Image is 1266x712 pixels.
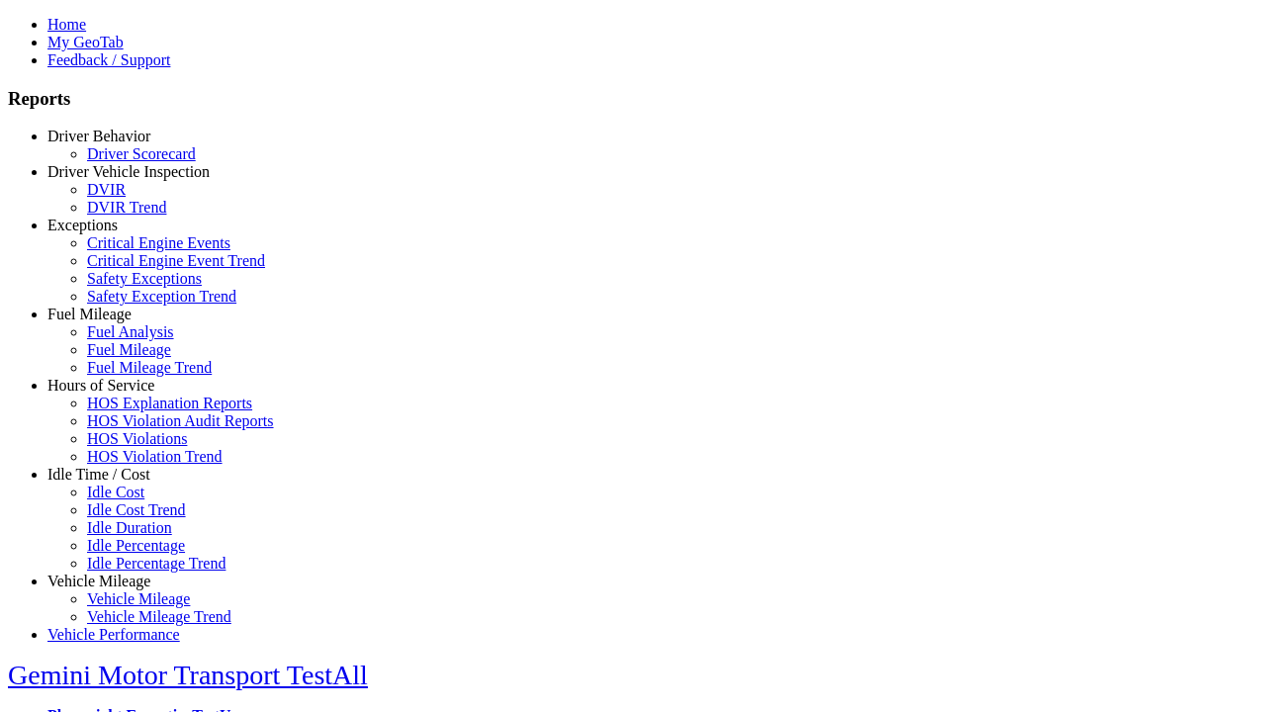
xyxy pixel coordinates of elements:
[8,88,1258,110] h3: Reports
[47,466,150,483] a: Idle Time / Cost
[87,448,223,465] a: HOS Violation Trend
[87,341,171,358] a: Fuel Mileage
[47,626,180,643] a: Vehicle Performance
[47,163,210,180] a: Driver Vehicle Inspection
[87,359,212,376] a: Fuel Mileage Trend
[47,377,154,394] a: Hours of Service
[87,145,196,162] a: Driver Scorecard
[87,430,187,447] a: HOS Violations
[87,199,166,216] a: DVIR Trend
[47,217,118,233] a: Exceptions
[47,34,124,50] a: My GeoTab
[87,590,190,607] a: Vehicle Mileage
[87,270,202,287] a: Safety Exceptions
[87,234,230,251] a: Critical Engine Events
[87,519,172,536] a: Idle Duration
[47,128,150,144] a: Driver Behavior
[47,573,150,589] a: Vehicle Mileage
[47,306,132,322] a: Fuel Mileage
[87,537,185,554] a: Idle Percentage
[87,395,252,411] a: HOS Explanation Reports
[87,252,265,269] a: Critical Engine Event Trend
[87,323,174,340] a: Fuel Analysis
[47,16,86,33] a: Home
[87,608,231,625] a: Vehicle Mileage Trend
[87,412,274,429] a: HOS Violation Audit Reports
[87,501,186,518] a: Idle Cost Trend
[47,51,170,68] a: Feedback / Support
[87,288,236,305] a: Safety Exception Trend
[87,484,144,500] a: Idle Cost
[87,555,226,572] a: Idle Percentage Trend
[87,181,126,198] a: DVIR
[8,660,368,690] a: Gemini Motor Transport TestAll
